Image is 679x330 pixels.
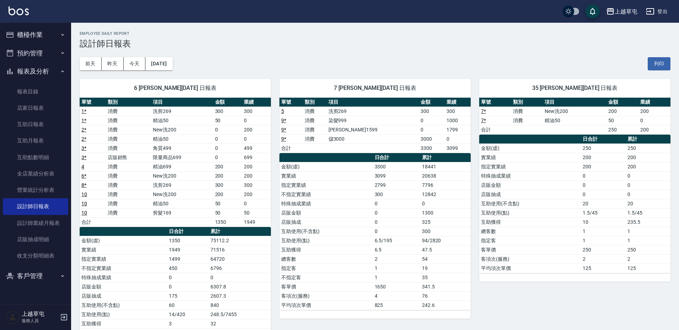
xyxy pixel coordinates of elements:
p: 服務人員 [22,318,58,324]
td: 0 [242,199,271,208]
td: 0 [373,217,420,227]
th: 日合計 [581,135,626,144]
td: 300 [445,107,471,116]
td: 消費 [106,125,151,134]
td: 0 [242,134,271,144]
td: 2607.3 [209,291,271,301]
td: 1300 [420,208,471,217]
td: 0 [213,153,242,162]
a: 5 [281,108,284,114]
td: 248.5/7455 [209,310,271,319]
th: 類別 [303,98,326,107]
td: 精油50 [151,116,213,125]
td: 1.5/45 [581,208,626,217]
button: 列印 [648,57,670,70]
table: a dense table [279,98,471,153]
td: 店販抽成 [479,190,581,199]
td: 76 [420,291,471,301]
td: 341.5 [420,282,471,291]
td: 消費 [106,199,151,208]
td: 互助使用(點) [479,208,581,217]
td: 6.5 [373,245,420,254]
th: 累計 [420,153,471,162]
td: 實業績 [479,153,581,162]
td: 消費 [106,116,151,125]
td: 消費 [106,180,151,190]
td: 金額(虛) [80,236,167,245]
td: 71516 [209,245,271,254]
td: 200 [581,162,626,171]
td: 200 [242,190,271,199]
h3: 設計師日報表 [80,39,670,49]
td: 消費 [511,107,543,116]
h2: Employee Daily Report [80,31,670,36]
td: 1350 [167,236,209,245]
td: 1 [581,236,626,245]
td: 325 [420,217,471,227]
td: 互助獲得 [479,217,581,227]
table: a dense table [80,98,271,227]
th: 類別 [511,98,543,107]
button: 上越草屯 [603,4,640,19]
a: 設計師業績月報表 [3,215,68,231]
td: [PERSON_NAME]1599 [327,125,419,134]
th: 業績 [638,98,670,107]
td: New洗200 [543,107,606,116]
td: 儲3000 [327,134,419,144]
td: 200 [626,162,670,171]
button: 櫃檯作業 [3,26,68,44]
td: 互助使用(不含點) [479,199,581,208]
td: 18441 [420,162,471,171]
td: 消費 [303,125,326,134]
td: 0 [213,144,242,153]
td: 3300 [373,162,420,171]
td: 1949 [242,217,271,227]
td: 75112.2 [209,236,271,245]
td: 2 [581,254,626,264]
td: 消費 [303,116,326,125]
button: 今天 [124,57,146,70]
td: 消費 [106,134,151,144]
td: 300 [242,180,271,190]
td: 金額(虛) [479,144,581,153]
td: 20 [626,199,670,208]
td: 洗剪269 [151,107,213,116]
td: 64720 [209,254,271,264]
td: 0 [419,116,445,125]
table: a dense table [479,98,670,135]
td: 剪髮169 [151,208,213,217]
td: 1949 [167,245,209,254]
td: 實業績 [279,171,373,180]
button: 登出 [643,5,670,18]
td: 94/2820 [420,236,471,245]
td: 客單價 [279,282,373,291]
td: 0 [626,171,670,180]
td: 不指定客 [279,273,373,282]
td: 3 [167,319,209,328]
td: 總客數 [479,227,581,236]
button: save [586,4,600,18]
td: 消費 [106,144,151,153]
a: 10 [81,191,87,197]
td: 店販抽成 [80,291,167,301]
td: 300 [213,180,242,190]
td: 250 [626,144,670,153]
th: 項目 [543,98,606,107]
td: 3300 [419,144,445,153]
table: a dense table [279,153,471,310]
td: 1 [626,236,670,245]
th: 項目 [151,98,213,107]
td: 0 [581,171,626,180]
td: 消費 [106,208,151,217]
a: 店家日報表 [3,100,68,116]
a: 營業統計分析表 [3,182,68,198]
td: 32 [209,319,271,328]
td: 消費 [106,162,151,171]
td: 300 [420,227,471,236]
a: 10 [81,201,87,206]
td: 店販金額 [479,180,581,190]
td: 242.6 [420,301,471,310]
td: 精油50 [151,134,213,144]
td: 3099 [373,171,420,180]
a: 收支分類明細表 [3,248,68,264]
